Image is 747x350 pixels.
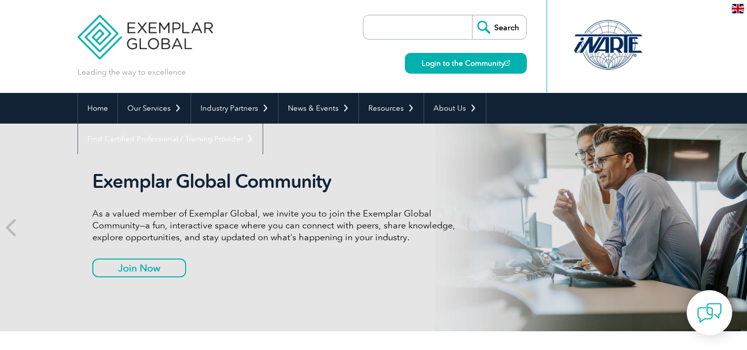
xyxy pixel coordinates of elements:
img: open_square.png [505,60,510,66]
a: Our Services [118,93,191,124]
a: Industry Partners [191,93,278,124]
a: Find Certified Professional / Training Provider [78,124,263,154]
p: Leading the way to excellence [78,67,186,78]
a: Resources [359,93,424,124]
h2: Exemplar Global Community [92,170,463,193]
a: Home [78,93,118,124]
img: en [732,4,744,13]
img: contact-chat.png [697,301,722,325]
input: Search [472,15,526,39]
p: As a valued member of Exemplar Global, we invite you to join the Exemplar Global Community—a fun,... [92,208,463,243]
a: About Us [424,93,486,124]
a: Login to the Community [405,53,527,74]
a: News & Events [278,93,358,124]
a: Join Now [92,259,186,277]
